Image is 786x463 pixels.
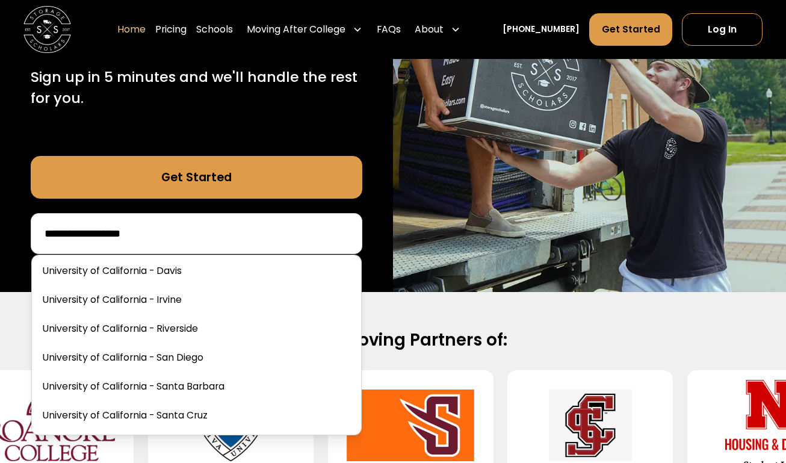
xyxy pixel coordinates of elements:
[415,22,444,37] div: About
[682,14,763,46] a: Log In
[155,13,187,46] a: Pricing
[196,13,233,46] a: Schools
[31,66,362,109] p: Sign up in 5 minutes and we'll handle the rest for you.
[31,156,362,199] a: Get Started
[377,13,401,46] a: FAQs
[23,6,71,54] img: Storage Scholars main logo
[247,22,345,37] div: Moving After College
[117,13,146,46] a: Home
[503,23,580,36] a: [PHONE_NUMBER]
[243,13,367,46] div: Moving After College
[589,14,672,46] a: Get Started
[39,329,746,351] h2: Official Moving Partners of:
[410,13,465,46] div: About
